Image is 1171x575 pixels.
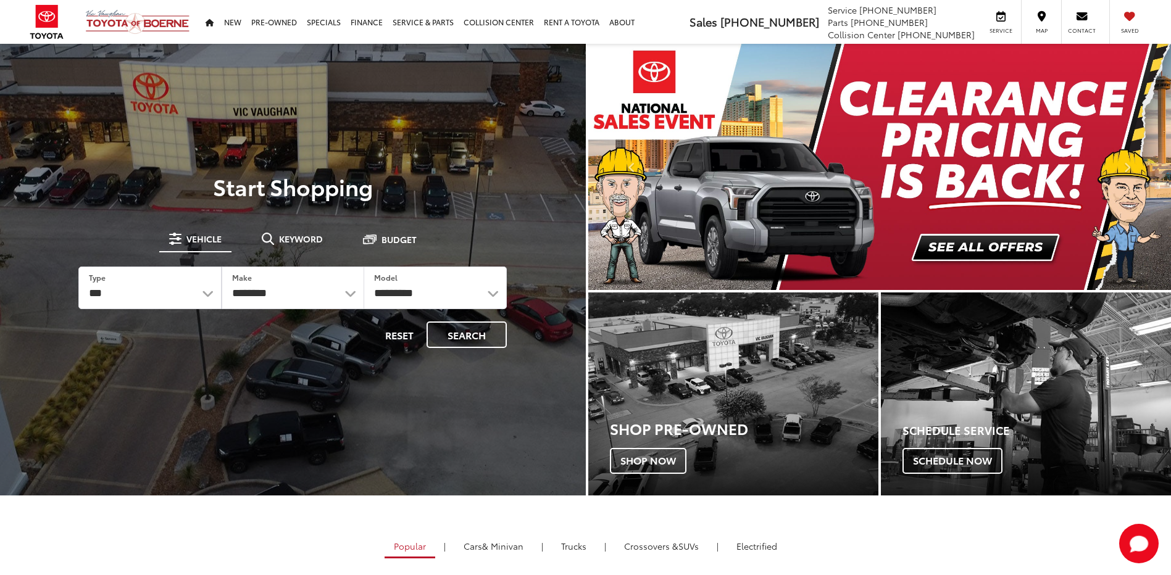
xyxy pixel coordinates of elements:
[615,536,708,556] a: SUVs
[714,540,722,552] li: |
[552,536,596,556] a: Trucks
[232,272,252,283] label: Make
[1116,27,1143,35] span: Saved
[898,28,975,41] span: [PHONE_NUMBER]
[482,540,523,552] span: & Minivan
[881,292,1171,495] div: Toyota
[588,68,676,265] button: Click to view previous picture.
[601,540,609,552] li: |
[85,9,190,35] img: Vic Vaughan Toyota of Boerne
[1083,68,1171,265] button: Click to view next picture.
[186,234,222,243] span: Vehicle
[987,27,1015,35] span: Service
[374,272,398,283] label: Model
[720,14,819,30] span: [PHONE_NUMBER]
[1119,524,1159,563] svg: Start Chat
[89,272,106,283] label: Type
[279,234,323,243] span: Keyword
[385,536,435,558] a: Popular
[1068,27,1096,35] span: Contact
[851,16,928,28] span: [PHONE_NUMBER]
[610,420,878,436] h3: Shop Pre-Owned
[52,174,534,199] p: Start Shopping
[727,536,786,556] a: Electrified
[828,4,857,16] span: Service
[1119,524,1159,563] button: Toggle Chat Window
[902,448,1002,474] span: Schedule Now
[538,540,546,552] li: |
[881,292,1171,495] a: Schedule Service Schedule Now
[828,16,848,28] span: Parts
[624,540,678,552] span: Crossovers &
[859,4,936,16] span: [PHONE_NUMBER]
[381,235,417,244] span: Budget
[902,424,1171,437] h4: Schedule Service
[828,28,895,41] span: Collision Center
[454,536,533,556] a: Cars
[690,14,717,30] span: Sales
[375,321,424,348] button: Reset
[610,448,686,474] span: Shop Now
[1028,27,1055,35] span: Map
[588,292,878,495] div: Toyota
[588,292,878,495] a: Shop Pre-Owned Shop Now
[427,321,507,348] button: Search
[441,540,449,552] li: |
